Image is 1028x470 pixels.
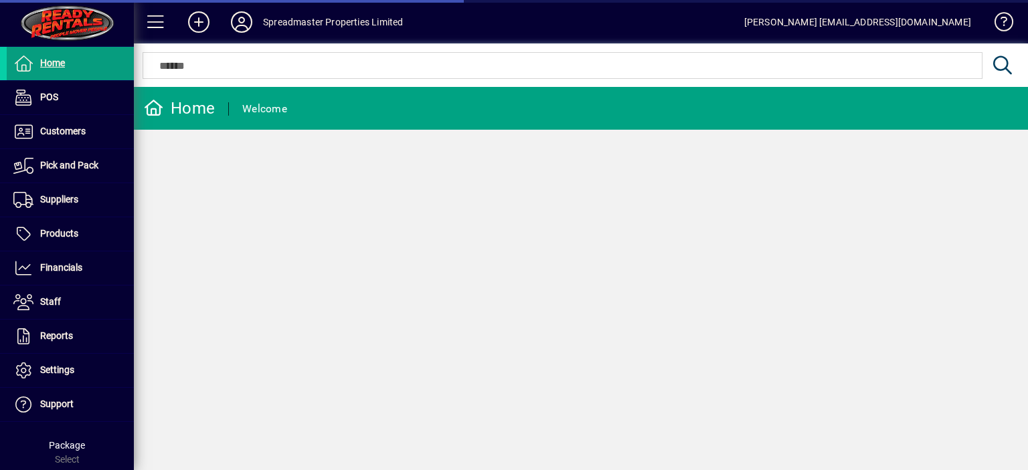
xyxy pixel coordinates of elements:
[40,364,74,375] span: Settings
[7,217,134,251] a: Products
[263,11,403,33] div: Spreadmaster Properties Limited
[7,115,134,148] a: Customers
[40,398,74,409] span: Support
[7,251,134,285] a: Financials
[40,296,61,307] span: Staff
[40,228,78,239] span: Products
[144,98,215,119] div: Home
[984,3,1011,46] a: Knowledge Base
[40,262,82,273] span: Financials
[744,11,971,33] div: [PERSON_NAME] [EMAIL_ADDRESS][DOMAIN_NAME]
[177,10,220,34] button: Add
[220,10,263,34] button: Profile
[40,57,65,68] span: Home
[40,330,73,341] span: Reports
[7,81,134,114] a: POS
[40,92,58,102] span: POS
[7,183,134,217] a: Suppliers
[7,354,134,387] a: Settings
[7,285,134,319] a: Staff
[242,98,287,120] div: Welcome
[49,440,85,451] span: Package
[40,160,98,170] span: Pick and Pack
[7,388,134,421] a: Support
[7,320,134,353] a: Reports
[40,126,86,136] span: Customers
[40,194,78,205] span: Suppliers
[7,149,134,183] a: Pick and Pack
